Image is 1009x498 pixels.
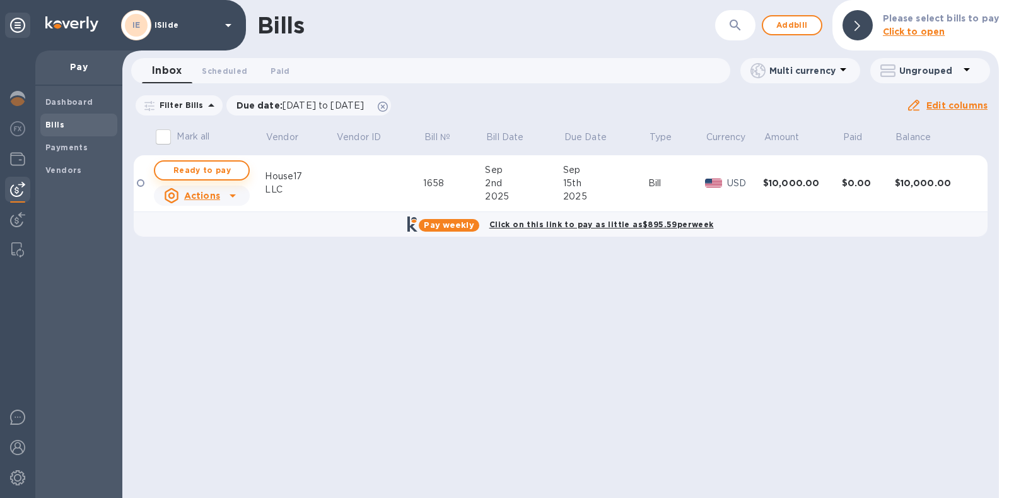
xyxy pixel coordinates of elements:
[10,151,25,167] img: Wallets
[10,121,25,136] img: Foreign exchange
[154,160,250,181] button: Ready to pay
[648,177,706,190] div: Bill
[337,131,397,144] span: Vendor ID
[45,165,82,175] b: Vendors
[486,131,523,144] p: Bill Date
[265,170,335,183] div: House17
[899,64,959,77] p: Ungrouped
[485,190,563,203] div: 2025
[489,220,714,229] b: Click on this link to pay as little as $895.59 per week
[271,64,289,78] span: Paid
[45,97,93,107] b: Dashboard
[45,120,64,129] b: Bills
[132,20,141,30] b: IE
[763,177,842,189] div: $10,000.00
[424,220,474,230] b: Pay weekly
[895,131,947,144] span: Balance
[202,64,247,78] span: Scheduled
[485,163,563,177] div: Sep
[165,163,238,178] span: Ready to pay
[842,177,895,189] div: $0.00
[45,143,88,152] b: Payments
[257,12,304,39] h1: Bills
[152,62,182,80] span: Inbox
[883,13,999,23] b: Please select bills to pay
[706,131,745,144] p: Currency
[926,100,988,110] u: Edit columns
[424,131,450,144] p: Bill №
[764,131,800,144] p: Amount
[236,99,371,112] p: Due date :
[650,131,689,144] span: Type
[895,131,931,144] p: Balance
[45,61,112,73] p: Pay
[843,131,863,144] p: Paid
[265,183,335,196] div: LLC
[563,190,648,203] div: 2025
[769,64,836,77] p: Multi currency
[764,131,816,144] span: Amount
[762,15,822,35] button: Addbill
[424,131,467,144] span: Bill №
[564,131,607,144] p: Due Date
[843,131,879,144] span: Paid
[486,131,540,144] span: Bill Date
[177,130,209,143] p: Mark all
[155,21,218,30] p: ISlide
[226,95,392,116] div: Due date:[DATE] to [DATE]
[485,177,563,190] div: 2nd
[266,131,315,144] span: Vendor
[563,177,648,190] div: 15th
[883,27,945,37] b: Click to open
[705,179,722,187] img: USD
[563,163,648,177] div: Sep
[45,16,98,32] img: Logo
[650,131,672,144] p: Type
[337,131,381,144] p: Vendor ID
[283,100,364,110] span: [DATE] to [DATE]
[423,177,485,190] div: 1658
[727,177,763,190] p: USD
[184,191,220,201] u: Actions
[564,131,623,144] span: Due Date
[266,131,298,144] p: Vendor
[895,177,974,189] div: $10,000.00
[773,18,811,33] span: Add bill
[5,13,30,38] div: Unpin categories
[155,100,204,110] p: Filter Bills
